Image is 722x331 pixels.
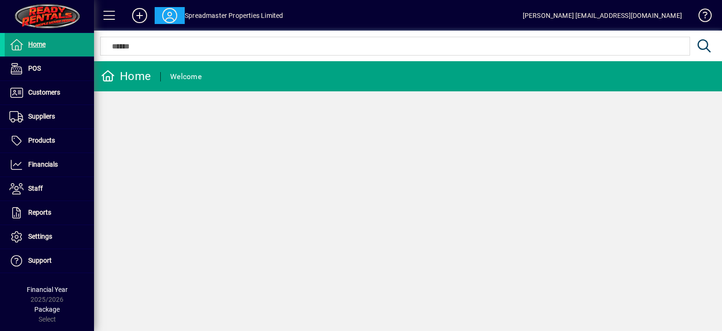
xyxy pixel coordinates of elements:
[5,201,94,225] a: Reports
[5,225,94,249] a: Settings
[5,81,94,105] a: Customers
[5,249,94,273] a: Support
[523,8,682,23] div: [PERSON_NAME] [EMAIL_ADDRESS][DOMAIN_NAME]
[125,7,155,24] button: Add
[34,306,60,313] span: Package
[155,7,185,24] button: Profile
[5,105,94,129] a: Suppliers
[28,233,52,240] span: Settings
[28,89,60,96] span: Customers
[28,209,51,216] span: Reports
[691,2,710,32] a: Knowledge Base
[28,137,55,144] span: Products
[28,185,43,192] span: Staff
[5,153,94,177] a: Financials
[28,113,55,120] span: Suppliers
[5,129,94,153] a: Products
[5,57,94,81] a: POS
[185,8,283,23] div: Spreadmaster Properties Limited
[27,286,68,293] span: Financial Year
[28,257,52,264] span: Support
[28,65,41,72] span: POS
[101,69,151,84] div: Home
[28,161,58,168] span: Financials
[28,40,46,48] span: Home
[5,177,94,201] a: Staff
